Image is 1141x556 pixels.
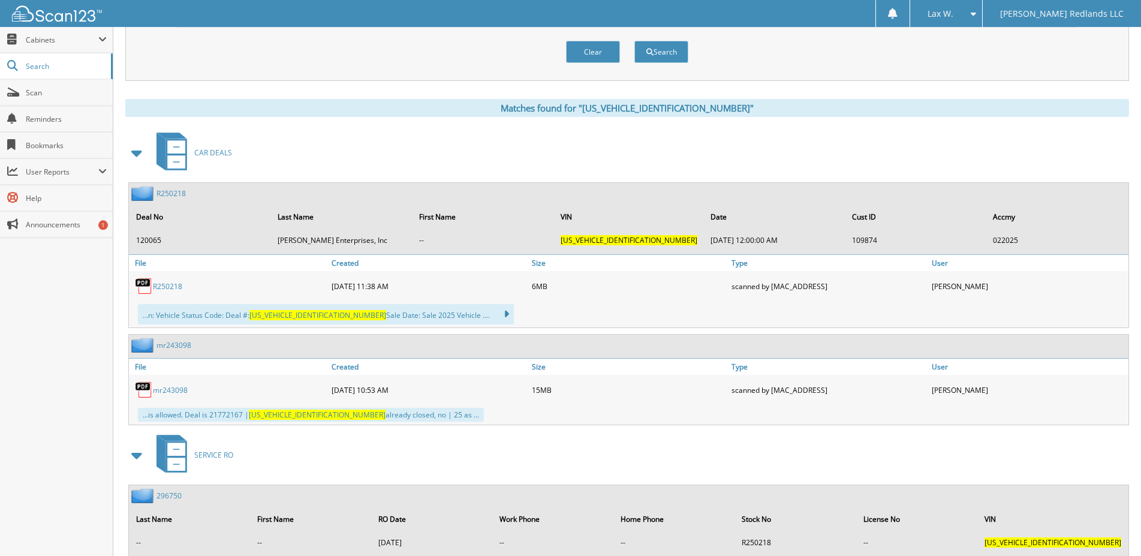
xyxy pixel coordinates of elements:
button: Clear [566,41,620,63]
div: ...is allowed. Deal is 21772167 | already closed, no | 25 as ... [138,408,484,422]
span: Scan [26,88,107,98]
button: Search [634,41,688,63]
div: 1 [98,220,108,230]
a: R250218 [153,281,182,291]
th: Date [705,205,845,229]
div: [PERSON_NAME] [929,274,1128,298]
td: [PERSON_NAME] Enterprises, Inc [272,230,412,250]
th: Stock No [736,507,856,531]
div: scanned by [MAC_ADDRESS] [728,274,928,298]
th: Accmy [987,205,1127,229]
a: Created [329,255,528,271]
td: 120065 [130,230,270,250]
a: CAR DEALS [149,129,232,176]
td: -- [615,533,734,552]
img: folder2.png [131,186,156,201]
span: Announcements [26,220,107,230]
a: mr243098 [153,385,188,395]
a: Type [728,359,928,375]
span: Lax W. [928,10,953,17]
td: -- [413,230,553,250]
th: VIN [555,205,703,229]
div: scanned by [MAC_ADDRESS] [728,378,928,402]
th: First Name [413,205,553,229]
th: Home Phone [615,507,734,531]
th: Cust ID [846,205,986,229]
span: SERVICE RO [194,450,233,460]
img: PDF.png [135,277,153,295]
td: 109874 [846,230,986,250]
td: [DATE] 12:00:00 AM [705,230,845,250]
div: Matches found for "[US_VEHICLE_IDENTIFICATION_NUMBER]" [125,99,1129,117]
img: PDF.png [135,381,153,399]
th: License No [857,507,977,531]
a: Size [529,255,728,271]
div: ...n: Vehicle Status Code: Deal #: Sale Date: Sale 2025 Vehicle .... [138,304,514,324]
a: Size [529,359,728,375]
span: [US_VEHICLE_IDENTIFICATION_NUMBER] [249,410,386,420]
td: -- [857,533,977,552]
a: Type [728,255,928,271]
img: folder2.png [131,488,156,503]
th: Last Name [130,507,250,531]
a: File [129,255,329,271]
td: 022025 [987,230,1127,250]
span: CAR DEALS [194,148,232,158]
th: RO Date [372,507,492,531]
div: [DATE] 10:53 AM [329,378,528,402]
th: Work Phone [493,507,613,531]
a: Created [329,359,528,375]
td: [DATE] [372,533,492,552]
span: [PERSON_NAME] Redlands LLC [1000,10,1124,17]
a: SERVICE RO [149,431,233,479]
span: [US_VEHICLE_IDENTIFICATION_NUMBER] [985,537,1121,548]
span: [US_VEHICLE_IDENTIFICATION_NUMBER] [561,235,697,245]
a: User [929,359,1128,375]
span: User Reports [26,167,98,177]
th: Deal No [130,205,270,229]
span: Cabinets [26,35,98,45]
a: 296750 [156,491,182,501]
div: 15MB [529,378,728,402]
a: R250218 [156,188,186,199]
span: [US_VEHICLE_IDENTIFICATION_NUMBER] [249,310,386,320]
td: -- [251,533,371,552]
td: -- [130,533,250,552]
img: folder2.png [131,338,156,353]
th: VIN [979,507,1127,531]
td: -- [493,533,613,552]
div: [PERSON_NAME] [929,378,1128,402]
a: mr243098 [156,340,191,350]
div: [DATE] 11:38 AM [329,274,528,298]
th: Last Name [272,205,412,229]
span: Bookmarks [26,140,107,151]
img: scan123-logo-white.svg [12,5,102,22]
th: First Name [251,507,371,531]
a: File [129,359,329,375]
a: User [929,255,1128,271]
span: Help [26,193,107,203]
div: 6MB [529,274,728,298]
span: Search [26,61,105,71]
iframe: Chat Widget [1081,498,1141,556]
td: R250218 [736,533,856,552]
span: Reminders [26,114,107,124]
